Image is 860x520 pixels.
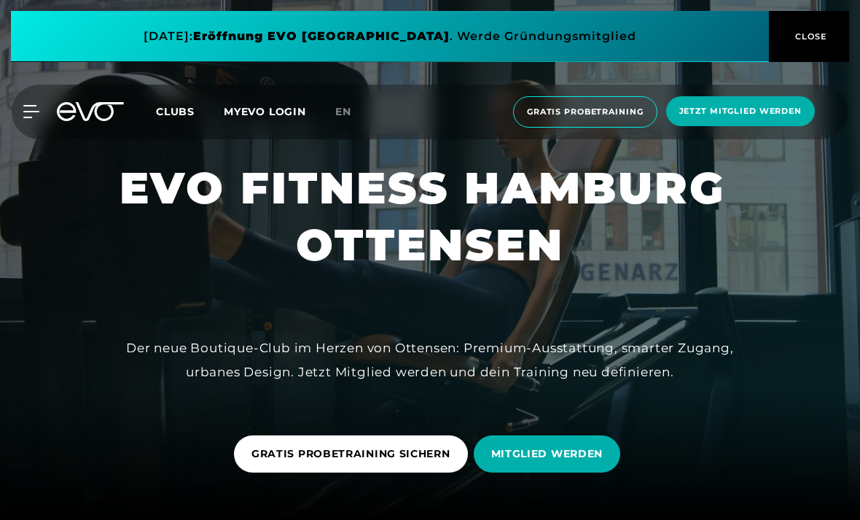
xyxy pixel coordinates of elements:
[335,105,351,118] span: en
[156,104,224,118] a: Clubs
[224,105,306,118] a: MYEVO LOGIN
[251,446,450,462] span: GRATIS PROBETRAINING SICHERN
[491,446,603,462] span: MITGLIED WERDEN
[474,424,627,484] a: MITGLIED WERDEN
[769,11,849,62] button: CLOSE
[527,106,644,118] span: Gratis Probetraining
[120,160,740,273] h1: EVO FITNESS HAMBURG OTTENSEN
[791,30,827,43] span: CLOSE
[509,96,662,128] a: Gratis Probetraining
[156,105,195,118] span: Clubs
[234,424,474,484] a: GRATIS PROBETRAINING SICHERN
[679,105,802,117] span: Jetzt Mitglied werden
[335,104,369,120] a: en
[662,96,819,128] a: Jetzt Mitglied werden
[102,336,758,384] div: Der neue Boutique-Club im Herzen von Ottensen: Premium-Ausstattung, smarter Zugang, urbanes Desig...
